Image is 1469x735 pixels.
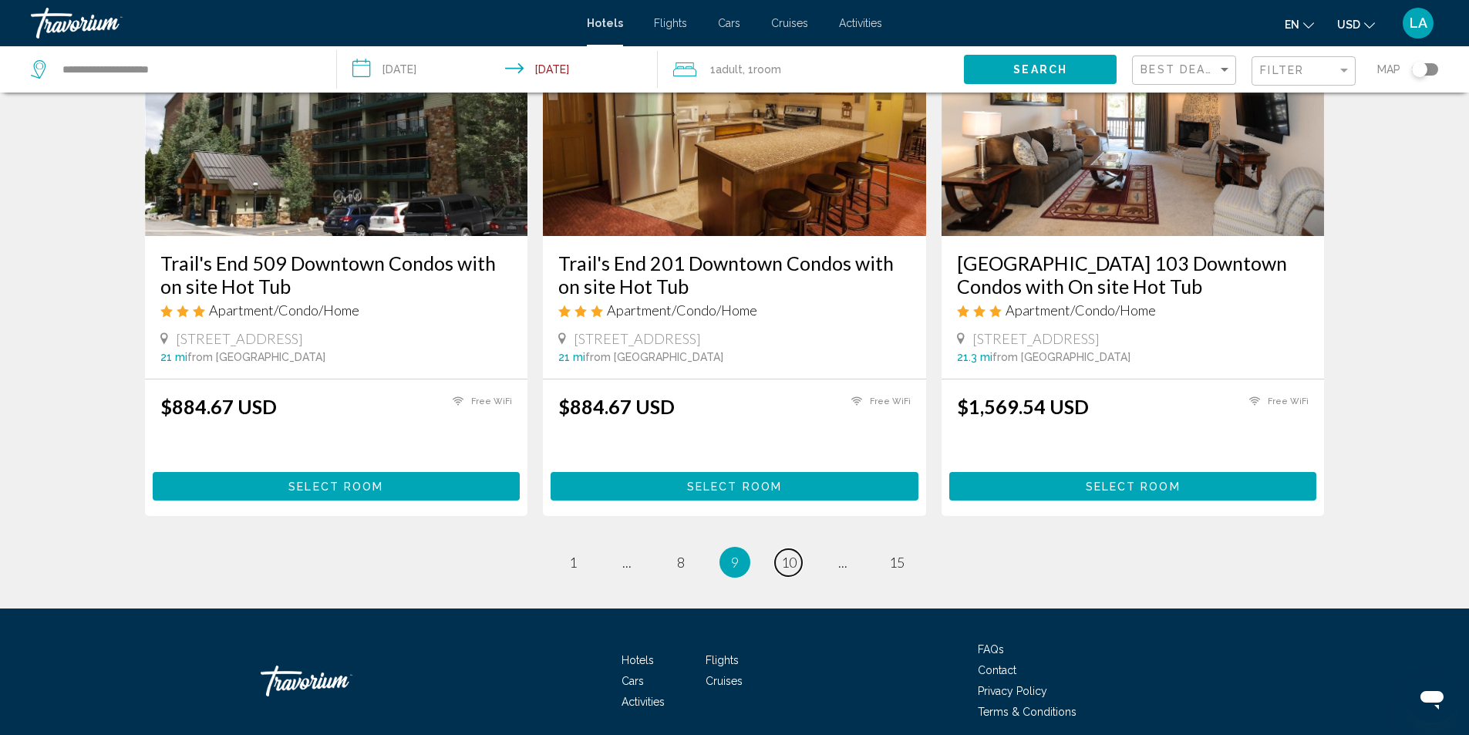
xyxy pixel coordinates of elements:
[992,351,1130,363] span: from [GEOGRAPHIC_DATA]
[1140,63,1221,76] span: Best Deals
[957,302,1309,319] div: 3 star Apartment
[558,351,585,363] span: 21 mi
[1337,13,1375,35] button: Change currency
[677,554,685,571] span: 8
[1260,64,1304,76] span: Filter
[558,251,911,298] a: Trail's End 201 Downtown Condos with on site Hot Tub
[569,554,577,571] span: 1
[574,330,701,347] span: [STREET_ADDRESS]
[160,395,277,418] ins: $884.67 USD
[209,302,359,319] span: Apartment/Condo/Home
[622,675,644,687] a: Cars
[718,17,740,29] a: Cars
[978,706,1076,718] a: Terms & Conditions
[622,554,632,571] span: ...
[1398,7,1438,39] button: User Menu
[1242,395,1309,408] li: Free WiFi
[964,55,1117,83] button: Search
[957,395,1089,418] ins: $1,569.54 USD
[838,554,847,571] span: ...
[978,643,1004,656] a: FAQs
[153,476,521,493] a: Select Room
[337,46,659,93] button: Check-in date: Sep 25, 2025 Check-out date: Sep 30, 2025
[145,547,1325,578] ul: Pagination
[716,63,743,76] span: Adult
[1285,19,1299,31] span: en
[1407,673,1457,723] iframe: Button to launch messaging window
[558,395,675,418] ins: $884.67 USD
[622,696,665,708] a: Activities
[261,658,415,704] a: Travorium
[31,8,571,39] a: Travorium
[731,554,739,571] span: 9
[743,59,781,80] span: , 1
[972,330,1100,347] span: [STREET_ADDRESS]
[1252,56,1356,87] button: Filter
[1377,59,1400,80] span: Map
[771,17,808,29] a: Cruises
[839,17,882,29] a: Activities
[585,351,723,363] span: from [GEOGRAPHIC_DATA]
[1337,19,1360,31] span: USD
[1086,480,1181,493] span: Select Room
[558,302,911,319] div: 3 star Apartment
[622,654,654,666] a: Hotels
[978,685,1047,697] a: Privacy Policy
[607,302,757,319] span: Apartment/Condo/Home
[288,480,383,493] span: Select Room
[957,251,1309,298] a: [GEOGRAPHIC_DATA] 103 Downtown Condos with On site Hot Tub
[654,17,687,29] a: Flights
[445,395,512,408] li: Free WiFi
[160,351,187,363] span: 21 mi
[160,302,513,319] div: 3 star Apartment
[889,554,905,571] span: 15
[949,472,1317,501] button: Select Room
[176,330,303,347] span: [STREET_ADDRESS]
[978,664,1016,676] a: Contact
[949,476,1317,493] a: Select Room
[153,472,521,501] button: Select Room
[551,472,918,501] button: Select Room
[587,17,623,29] a: Hotels
[781,554,797,571] span: 10
[710,59,743,80] span: 1
[658,46,964,93] button: Travelers: 1 adult, 0 children
[706,675,743,687] a: Cruises
[844,395,911,408] li: Free WiFi
[1285,13,1314,35] button: Change language
[687,480,782,493] span: Select Room
[1013,64,1067,76] span: Search
[1006,302,1156,319] span: Apartment/Condo/Home
[187,351,325,363] span: from [GEOGRAPHIC_DATA]
[1410,15,1427,31] span: LA
[551,476,918,493] a: Select Room
[706,654,739,666] a: Flights
[753,63,781,76] span: Room
[1400,62,1438,76] button: Toggle map
[957,351,992,363] span: 21.3 mi
[1140,64,1231,77] mat-select: Sort by
[160,251,513,298] a: Trail's End 509 Downtown Condos with on site Hot Tub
